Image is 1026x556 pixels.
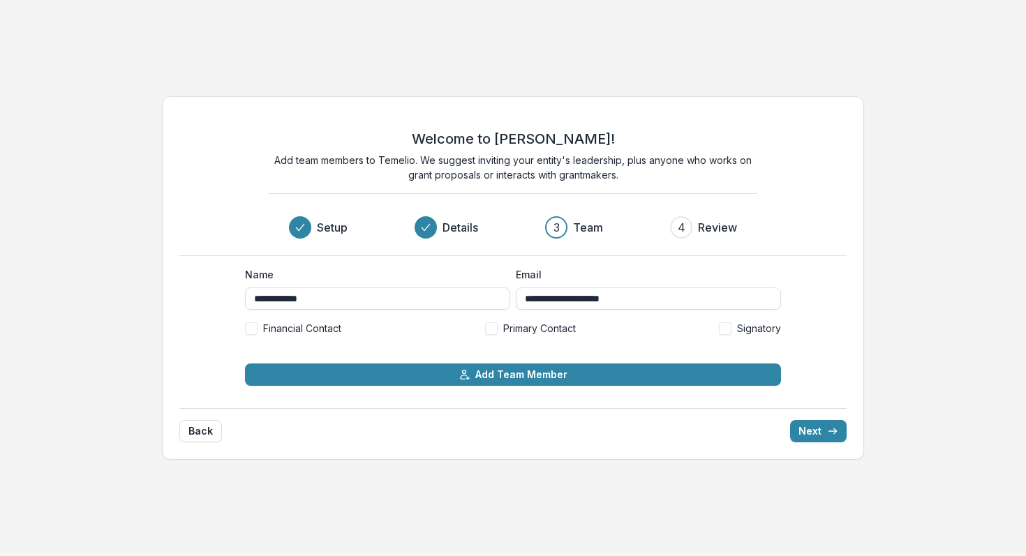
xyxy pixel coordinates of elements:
button: Add Team Member [245,363,781,386]
button: Next [790,420,847,442]
button: Back [179,420,222,442]
span: Primary Contact [503,321,576,336]
div: 3 [553,219,560,236]
span: Signatory [737,321,781,336]
h3: Review [698,219,737,236]
label: Name [245,267,502,282]
p: Add team members to Temelio. We suggest inviting your entity's leadership, plus anyone who works ... [269,153,757,182]
span: Financial Contact [263,321,341,336]
div: Progress [289,216,737,239]
h3: Details [443,219,478,236]
h3: Setup [317,219,348,236]
h3: Team [573,219,603,236]
label: Email [516,267,773,282]
h2: Welcome to [PERSON_NAME]! [412,130,615,147]
div: 4 [678,219,685,236]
